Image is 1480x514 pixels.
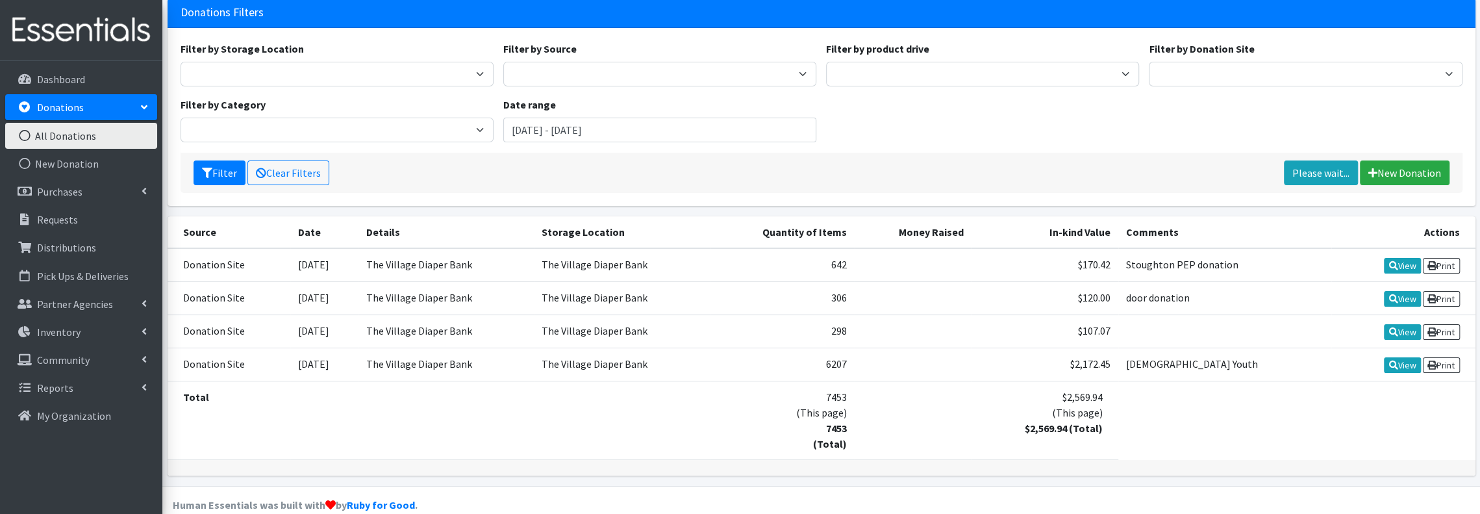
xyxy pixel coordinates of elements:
p: Distributions [37,241,96,254]
a: Donations [5,94,157,120]
a: Requests [5,207,157,233]
th: Quantity of Items [710,216,855,248]
strong: Total [183,391,209,404]
td: 6207 [710,348,855,381]
button: Filter [194,161,245,185]
td: $2,172.45 [972,348,1118,381]
a: Partner Agencies [5,291,157,317]
a: New Donation [1360,161,1449,185]
td: Stoughton PEP donation [1118,248,1332,282]
td: $170.42 [972,248,1118,282]
td: [DEMOGRAPHIC_DATA] Youth [1118,348,1332,381]
img: HumanEssentials [5,8,157,52]
td: The Village Diaper Bank [534,315,710,348]
a: Inventory [5,319,157,345]
a: Clear Filters [247,161,329,185]
a: All Donations [5,123,157,149]
a: My Organization [5,403,157,429]
th: In-kind Value [972,216,1118,248]
p: Partner Agencies [37,298,113,311]
a: Distributions [5,235,157,261]
th: Details [358,216,534,248]
td: The Village Diaper Bank [358,248,534,282]
td: [DATE] [290,248,358,282]
p: Dashboard [37,73,85,86]
td: The Village Diaper Bank [534,348,710,381]
a: Pick Ups & Deliveries [5,263,157,289]
th: Comments [1118,216,1332,248]
label: Filter by Donation Site [1149,41,1254,57]
a: Ruby for Good [347,498,415,511]
td: door donation [1118,281,1332,315]
a: Dashboard [5,66,157,92]
td: $107.07 [972,315,1118,348]
a: New Donation [5,151,157,177]
th: Date [290,216,358,248]
td: Donation Site [168,348,291,381]
td: The Village Diaper Bank [534,281,710,315]
strong: $2,569.94 (Total) [1025,422,1103,435]
td: Donation Site [168,315,291,348]
a: Print [1423,291,1460,307]
a: Reports [5,375,157,401]
td: The Village Diaper Bank [358,281,534,315]
th: Storage Location [534,216,710,248]
label: Date range [503,97,556,112]
td: 298 [710,315,855,348]
a: Please wait... [1284,161,1358,185]
td: [DATE] [290,281,358,315]
label: Filter by Storage Location [181,41,304,57]
p: My Organization [37,409,111,422]
p: Reports [37,381,73,394]
p: Community [37,353,90,366]
th: Source [168,216,291,248]
p: Inventory [37,326,81,339]
a: View [1384,324,1421,340]
strong: 7453 (Total) [813,422,847,450]
a: Print [1423,357,1460,373]
p: Purchases [37,185,82,198]
td: Donation Site [168,281,291,315]
td: The Village Diaper Bank [534,248,710,282]
a: Purchases [5,179,157,205]
p: Donations [37,101,84,114]
td: 7453 (This page) [710,381,855,460]
td: [DATE] [290,348,358,381]
a: Print [1423,258,1460,274]
td: $2,569.94 (This page) [972,381,1118,460]
a: Print [1423,324,1460,340]
label: Filter by Source [503,41,577,57]
label: Filter by Category [181,97,266,112]
input: January 1, 2011 - December 31, 2011 [503,118,816,142]
a: View [1384,258,1421,274]
td: $120.00 [972,281,1118,315]
td: The Village Diaper Bank [358,348,534,381]
td: 642 [710,248,855,282]
th: Money Raised [855,216,972,248]
td: The Village Diaper Bank [358,315,534,348]
td: 306 [710,281,855,315]
a: View [1384,357,1421,373]
a: View [1384,291,1421,307]
label: Filter by product drive [826,41,929,57]
p: Pick Ups & Deliveries [37,270,129,283]
th: Actions [1331,216,1475,248]
strong: Human Essentials was built with by . [173,498,418,511]
h3: Donations Filters [181,6,264,19]
p: Requests [37,213,78,226]
a: Community [5,347,157,373]
td: Donation Site [168,248,291,282]
td: [DATE] [290,315,358,348]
